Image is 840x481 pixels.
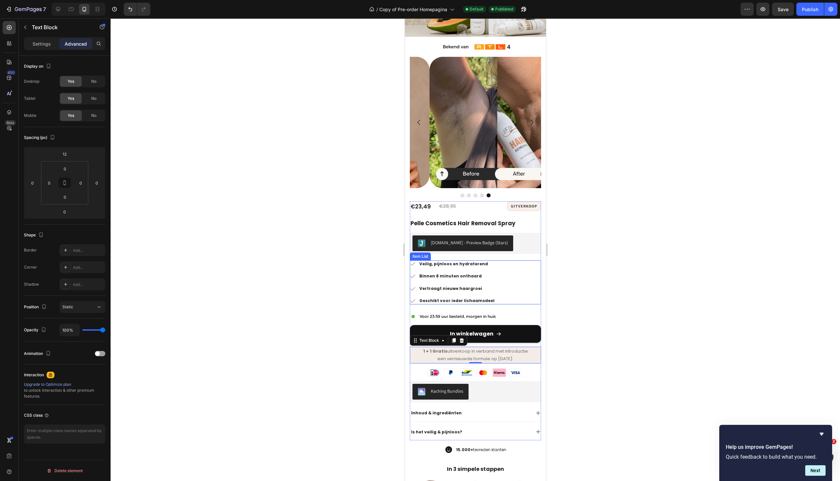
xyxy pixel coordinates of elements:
span: Yes [68,78,74,84]
h2: In 3 simpele stappen [5,447,136,455]
span: / [376,6,378,13]
img: KachingBundles.png [13,369,21,377]
div: Kaching Bundles [26,369,58,376]
strong: 1 + 1 Gratis [18,330,43,336]
button: Judge.me - Preview Badge (Stars) [8,217,108,233]
div: Upgrade to Optimize plan [24,382,105,387]
div: Text Block [13,319,35,325]
div: Mobile [24,113,36,119]
span: No [91,96,96,101]
input: 0 [58,207,71,217]
div: Publish [802,6,818,13]
button: Dot [55,175,59,179]
div: Position [24,303,48,312]
div: Add... [73,248,104,253]
div: Undo/Redo [124,3,150,16]
div: [DOMAIN_NAME] - Preview Badge (Stars) [26,221,103,228]
div: Spacing (px) [24,133,56,142]
p: Is het veilig & pijnloos? [6,411,57,416]
input: m [58,149,71,159]
button: Static [59,301,105,313]
button: Dot [69,175,73,179]
p: Veilig, pijnloos en hydraterend [14,243,90,248]
div: In winkelwagen [45,312,89,319]
strong: 15.000+ [51,428,68,434]
div: Border [24,247,37,253]
input: 0 [92,178,102,188]
h2: Help us improve GemPages! [726,443,826,451]
span: Voor 23:59 uur besteld, morgen in huis [15,295,91,301]
img: Double Pack Hair Removal Spray - Pelle Cosmetics [25,38,156,170]
iframe: Design area [405,18,546,481]
div: Delete element [47,467,83,475]
div: Add... [73,265,104,271]
p: uitverkoop in verband met introductie [6,329,136,337]
div: Shadow [24,281,39,287]
div: Interaction [24,372,44,378]
div: Corner [24,264,37,270]
button: Publish [796,3,824,16]
div: Item List [6,235,25,241]
span: Yes [68,96,74,101]
button: 7 [3,3,49,16]
div: Beta [5,120,16,125]
button: Hide survey [818,430,826,438]
p: Advanced [65,40,87,47]
div: to unlock Interaction & other premium features. [24,382,105,399]
input: 0px [58,164,72,174]
div: €23,49 [5,184,36,192]
div: Animation [24,349,52,358]
h1: Pelle Cosmetics Hair Removal Spray [5,201,136,209]
button: Save [772,3,794,16]
div: Desktop [24,78,39,84]
button: Dot [82,175,86,179]
div: CSS class [24,412,49,418]
p: 7 [43,5,46,13]
p: tevreden klanten [51,428,136,435]
p: Geschikt voor ieder lichaamsdeel [14,280,90,285]
button: Dot [75,175,79,179]
div: Tablet [24,96,35,101]
input: 0px [58,192,72,202]
p: een vernieuwde formule op [DATE]. [6,337,136,344]
div: Shape [24,231,45,240]
span: Default [470,6,483,12]
p: Settings [32,40,51,47]
span: Save [778,7,788,12]
span: Published [495,6,513,12]
span: Static [62,304,73,309]
p: Quick feedback to build what you need. [726,454,826,460]
span: Yes [68,113,74,119]
div: Rich Text Editor. Editing area: main [5,328,136,345]
button: Next question [805,465,826,476]
span: No [91,78,96,84]
button: In winkelwagen [5,307,136,324]
input: 0px [44,178,54,188]
div: €28,95 [33,184,64,191]
input: 0px [76,178,86,188]
p: Vertraagt nieuwe haargroei [14,268,90,273]
input: Auto [60,324,79,336]
div: Uitverkoop [102,183,136,193]
input: 0 [28,178,37,188]
button: Carousel Next Arrow [123,100,131,108]
p: Binnen 8 minuten onthaard [14,255,90,260]
div: Add... [73,282,104,288]
button: Kaching Bundles [8,365,64,381]
p: Inhoud & ingrediënten [6,392,57,397]
span: Copy of Pre-order Homepagina [379,6,447,13]
button: Dot [62,175,66,179]
button: Delete element [24,466,105,476]
img: Judgeme.png [13,221,21,229]
div: Display on [24,62,52,71]
div: Help us improve GemPages! [726,430,826,476]
span: 2 [831,439,836,444]
p: Text Block [32,23,88,31]
div: Opacity [24,326,48,335]
div: 450 [6,70,16,75]
span: No [91,113,96,119]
